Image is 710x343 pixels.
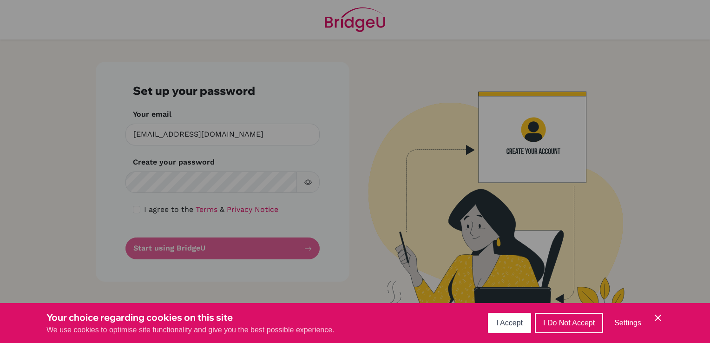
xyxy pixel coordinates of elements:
button: I Accept [488,313,531,333]
button: Settings [607,314,649,332]
span: I Do Not Accept [543,319,595,327]
p: We use cookies to optimise site functionality and give you the best possible experience. [46,324,335,336]
span: Settings [614,319,641,327]
button: I Do Not Accept [535,313,603,333]
span: I Accept [496,319,523,327]
button: Save and close [652,312,664,323]
h3: Your choice regarding cookies on this site [46,310,335,324]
